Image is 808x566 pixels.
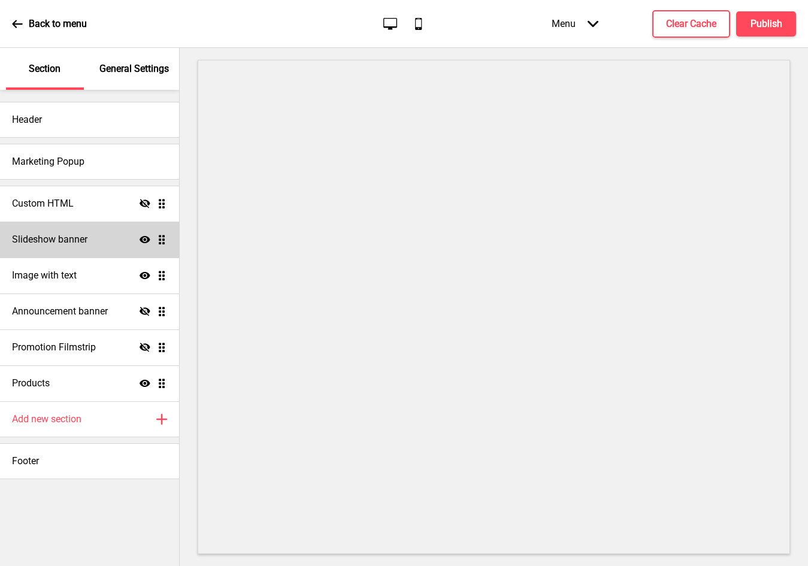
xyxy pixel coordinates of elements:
h4: Products [12,377,50,390]
a: Back to menu [12,8,87,40]
p: General Settings [99,62,169,75]
h4: Promotion Filmstrip [12,341,96,354]
h4: Announcement banner [12,305,108,318]
h4: Footer [12,455,39,468]
h4: Add new section [12,413,81,426]
h4: Custom HTML [12,197,74,210]
div: Menu [540,6,610,41]
h4: Image with text [12,269,77,282]
h4: Publish [750,17,782,31]
h4: Marketing Popup [12,155,84,168]
button: Publish [736,11,796,37]
p: Section [29,62,60,75]
h4: Clear Cache [666,17,716,31]
p: Back to menu [29,17,87,31]
h4: Slideshow banner [12,233,87,246]
h4: Header [12,113,42,126]
button: Clear Cache [652,10,730,38]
